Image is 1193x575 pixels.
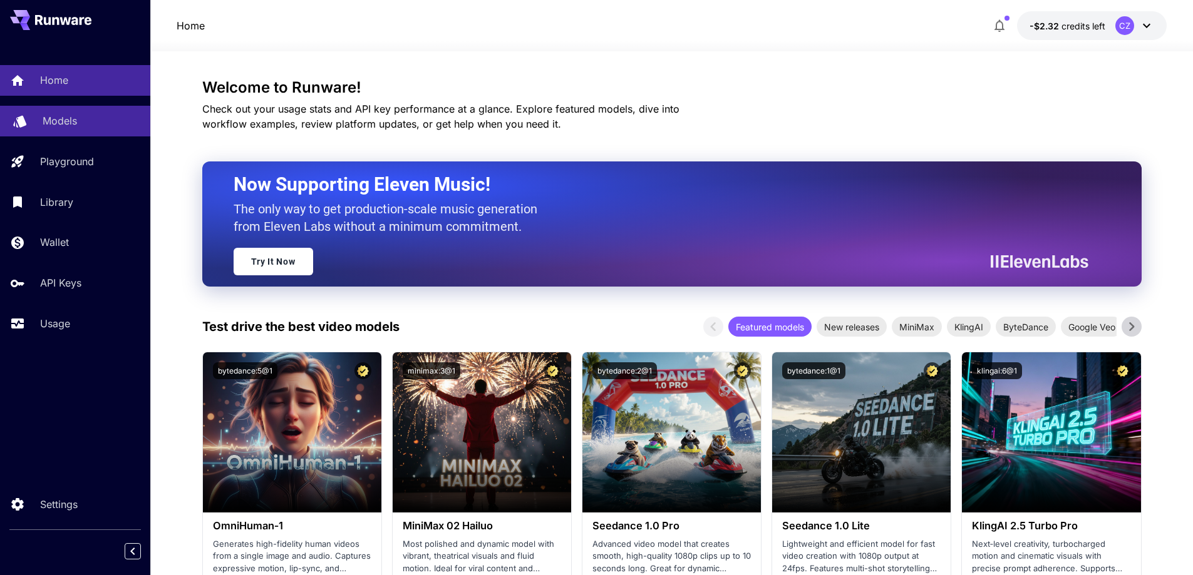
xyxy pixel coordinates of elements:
[213,538,371,575] p: Generates high-fidelity human videos from a single image and audio. Captures expressive motion, l...
[202,317,400,336] p: Test drive the best video models
[40,316,70,331] p: Usage
[234,200,547,235] p: The only way to get production-scale music generation from Eleven Labs without a minimum commitment.
[202,79,1142,96] h3: Welcome to Runware!
[996,317,1056,337] div: ByteDance
[234,173,1079,196] h2: Now Supporting Eleven Music!
[1115,16,1134,35] div: CZ
[403,538,561,575] p: Most polished and dynamic model with vibrant, theatrical visuals and fluid motion. Ideal for vira...
[592,538,751,575] p: Advanced video model that creates smooth, high-quality 1080p clips up to 10 seconds long. Great f...
[213,520,371,532] h3: OmniHuman‑1
[972,538,1130,575] p: Next‑level creativity, turbocharged motion and cinematic visuals with precise prompt adherence. S...
[43,113,77,128] p: Models
[962,352,1140,512] img: alt
[947,320,991,333] span: KlingAI
[972,520,1130,532] h3: KlingAI 2.5 Turbo Pro
[892,320,942,333] span: MiniMax
[1030,21,1061,31] span: -$2.32
[134,540,150,562] div: Collapse sidebar
[996,320,1056,333] span: ByteDance
[728,320,812,333] span: Featured models
[177,18,205,33] nav: breadcrumb
[1017,11,1167,40] button: -$2.3192CZ
[213,362,277,379] button: bytedance:5@1
[782,538,941,575] p: Lightweight and efficient model for fast video creation with 1080p output at 24fps. Features mult...
[403,520,561,532] h3: MiniMax 02 Hailuo
[772,352,951,512] img: alt
[403,362,460,379] button: minimax:3@1
[817,320,887,333] span: New releases
[734,362,751,379] button: Certified Model – Vetted for best performance and includes a commercial license.
[817,317,887,337] div: New releases
[393,352,571,512] img: alt
[582,352,761,512] img: alt
[544,362,561,379] button: Certified Model – Vetted for best performance and includes a commercial license.
[592,520,751,532] h3: Seedance 1.0 Pro
[1061,21,1105,31] span: credits left
[728,317,812,337] div: Featured models
[40,195,73,210] p: Library
[947,317,991,337] div: KlingAI
[40,497,78,512] p: Settings
[1061,320,1123,333] span: Google Veo
[40,73,68,88] p: Home
[40,275,81,290] p: API Keys
[892,317,942,337] div: MiniMax
[125,543,141,559] button: Collapse sidebar
[1030,19,1105,33] div: -$2.3192
[234,248,313,275] a: Try It Now
[1114,362,1131,379] button: Certified Model – Vetted for best performance and includes a commercial license.
[40,235,69,250] p: Wallet
[177,18,205,33] a: Home
[203,352,381,512] img: alt
[1061,317,1123,337] div: Google Veo
[592,362,657,379] button: bytedance:2@1
[354,362,371,379] button: Certified Model – Vetted for best performance and includes a commercial license.
[972,362,1022,379] button: klingai:6@1
[782,520,941,532] h3: Seedance 1.0 Lite
[924,362,941,379] button: Certified Model – Vetted for best performance and includes a commercial license.
[202,103,679,130] span: Check out your usage stats and API key performance at a glance. Explore featured models, dive int...
[782,362,845,379] button: bytedance:1@1
[40,154,94,169] p: Playground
